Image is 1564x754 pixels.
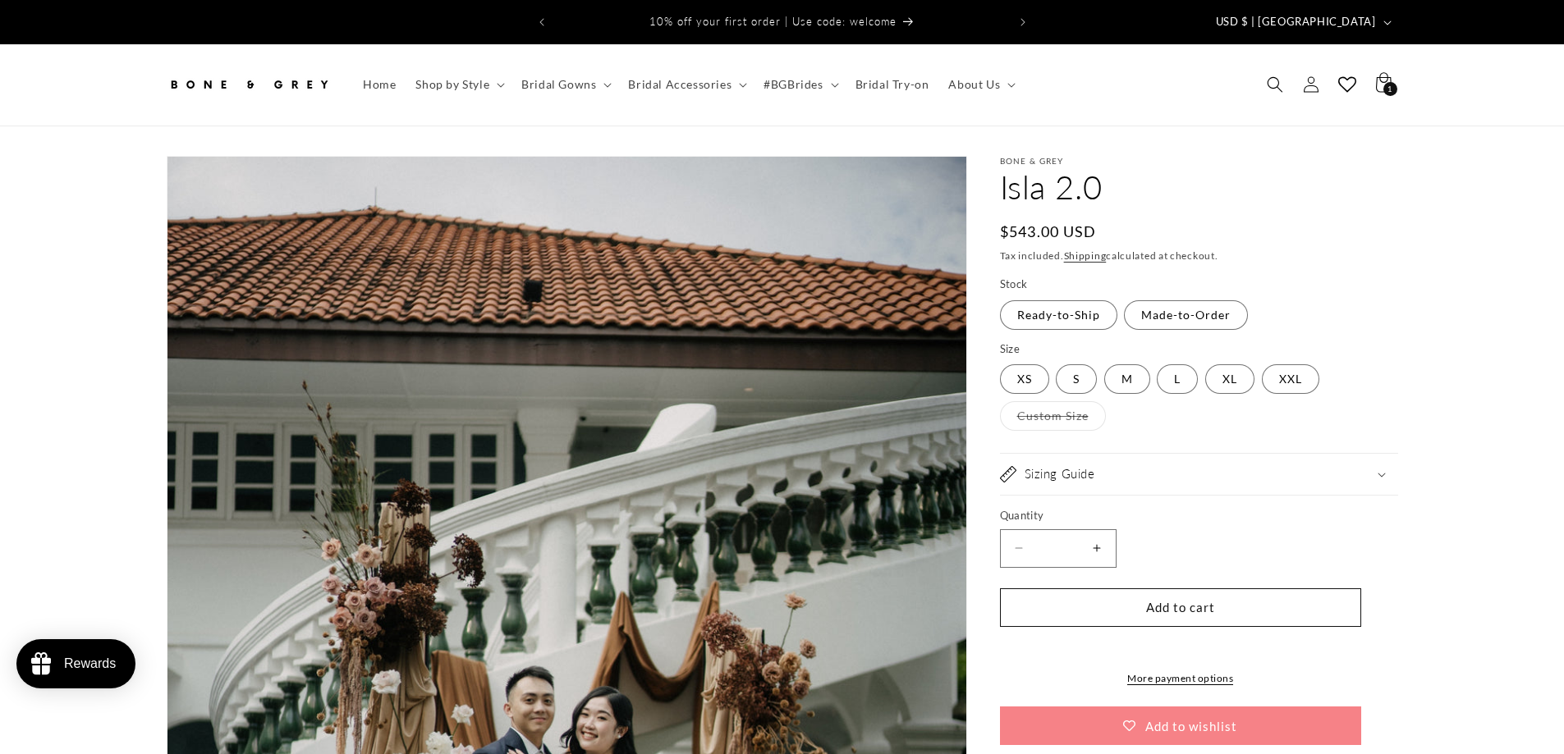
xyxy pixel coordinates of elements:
summary: Sizing Guide [1000,454,1398,495]
summary: Bridal Accessories [618,67,754,102]
label: XS [1000,364,1049,394]
span: 1 [1387,82,1392,96]
label: Custom Size [1000,401,1106,431]
label: XXL [1262,364,1319,394]
summary: #BGBrides [754,67,845,102]
label: Quantity [1000,508,1361,524]
label: S [1056,364,1097,394]
legend: Stock [1000,276,1030,293]
span: About Us [948,77,1000,92]
span: Bridal Gowns [521,77,596,92]
span: #BGBrides [764,77,823,92]
label: Made-to-Order [1124,300,1248,330]
span: USD $ | [GEOGRAPHIC_DATA] [1216,14,1376,30]
span: Bridal Try-on [855,77,929,92]
button: Previous announcement [524,7,560,38]
span: $543.00 USD [1000,221,1097,243]
span: Shop by Style [415,77,489,92]
a: Bridal Try-on [846,67,939,102]
summary: Bridal Gowns [511,67,618,102]
a: Home [353,67,406,102]
summary: Shop by Style [406,67,511,102]
div: Rewards [64,656,116,671]
a: Shipping [1064,249,1107,262]
span: Home [363,77,396,92]
span: Bridal Accessories [628,77,732,92]
button: Add to wishlist [1000,706,1361,745]
a: Bone and Grey Bridal [160,61,337,109]
label: M [1104,364,1150,394]
p: Bone & Grey [1000,156,1398,166]
label: Ready-to-Ship [1000,300,1117,330]
button: USD $ | [GEOGRAPHIC_DATA] [1206,7,1398,38]
label: XL [1205,364,1254,394]
a: More payment options [1000,671,1361,686]
h2: Sizing Guide [1025,466,1095,482]
span: 10% off your first order | Use code: welcome [649,15,897,28]
img: Bone and Grey Bridal [167,66,331,103]
summary: About Us [938,67,1022,102]
button: Next announcement [1005,7,1041,38]
legend: Size [1000,341,1022,358]
div: Tax included. calculated at checkout. [1000,248,1398,264]
button: Add to cart [1000,588,1361,627]
h1: Isla 2.0 [1000,166,1398,208]
label: L [1157,364,1198,394]
summary: Search [1257,66,1293,103]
